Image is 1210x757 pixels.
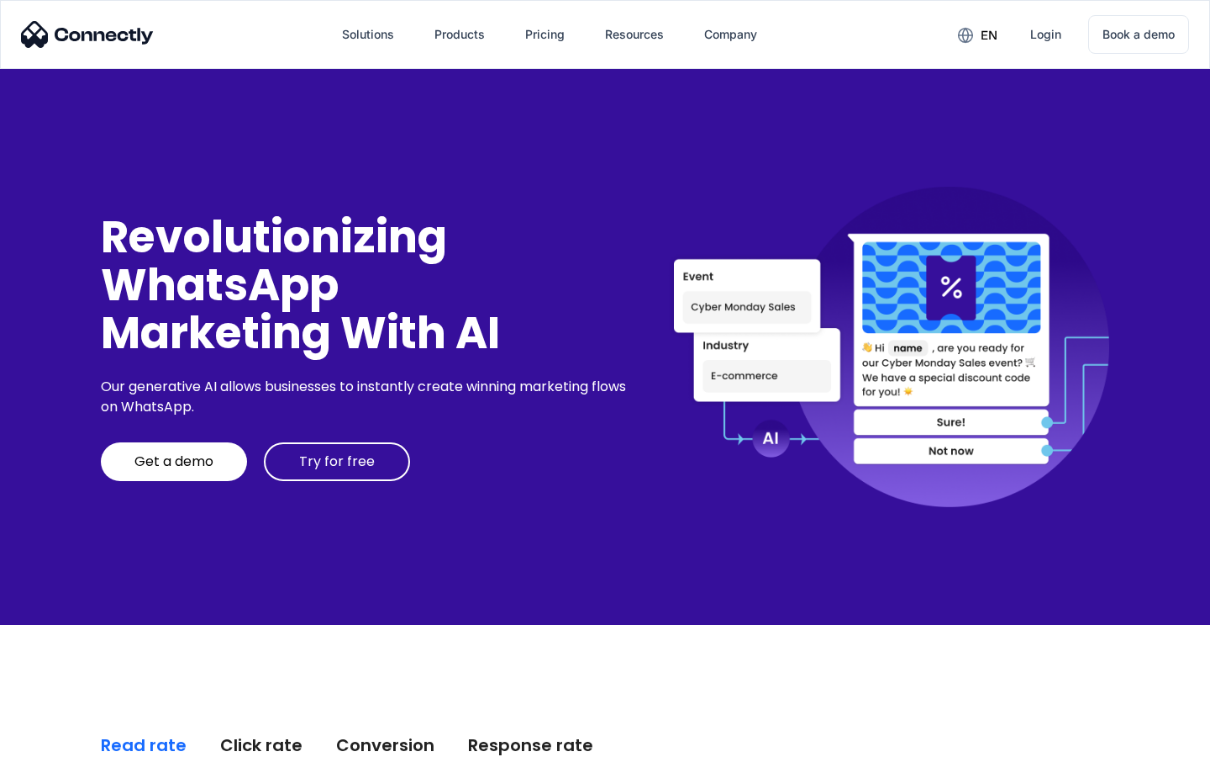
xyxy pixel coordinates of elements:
div: Response rate [468,733,593,757]
div: Company [704,23,757,46]
div: Click rate [220,733,302,757]
img: Connectly Logo [21,21,154,48]
div: Resources [605,23,664,46]
div: Revolutionizing WhatsApp Marketing With AI [101,213,632,357]
div: Products [434,23,485,46]
a: Try for free [264,442,410,481]
div: Try for free [299,453,375,470]
a: Book a demo [1088,15,1189,54]
a: Login [1017,14,1075,55]
div: Read rate [101,733,187,757]
div: Get a demo [134,453,213,470]
div: Our generative AI allows businesses to instantly create winning marketing flows on WhatsApp. [101,377,632,417]
div: Pricing [525,23,565,46]
div: Conversion [336,733,434,757]
a: Pricing [512,14,578,55]
div: Solutions [342,23,394,46]
div: en [981,24,997,47]
a: Get a demo [101,442,247,481]
div: Login [1030,23,1061,46]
